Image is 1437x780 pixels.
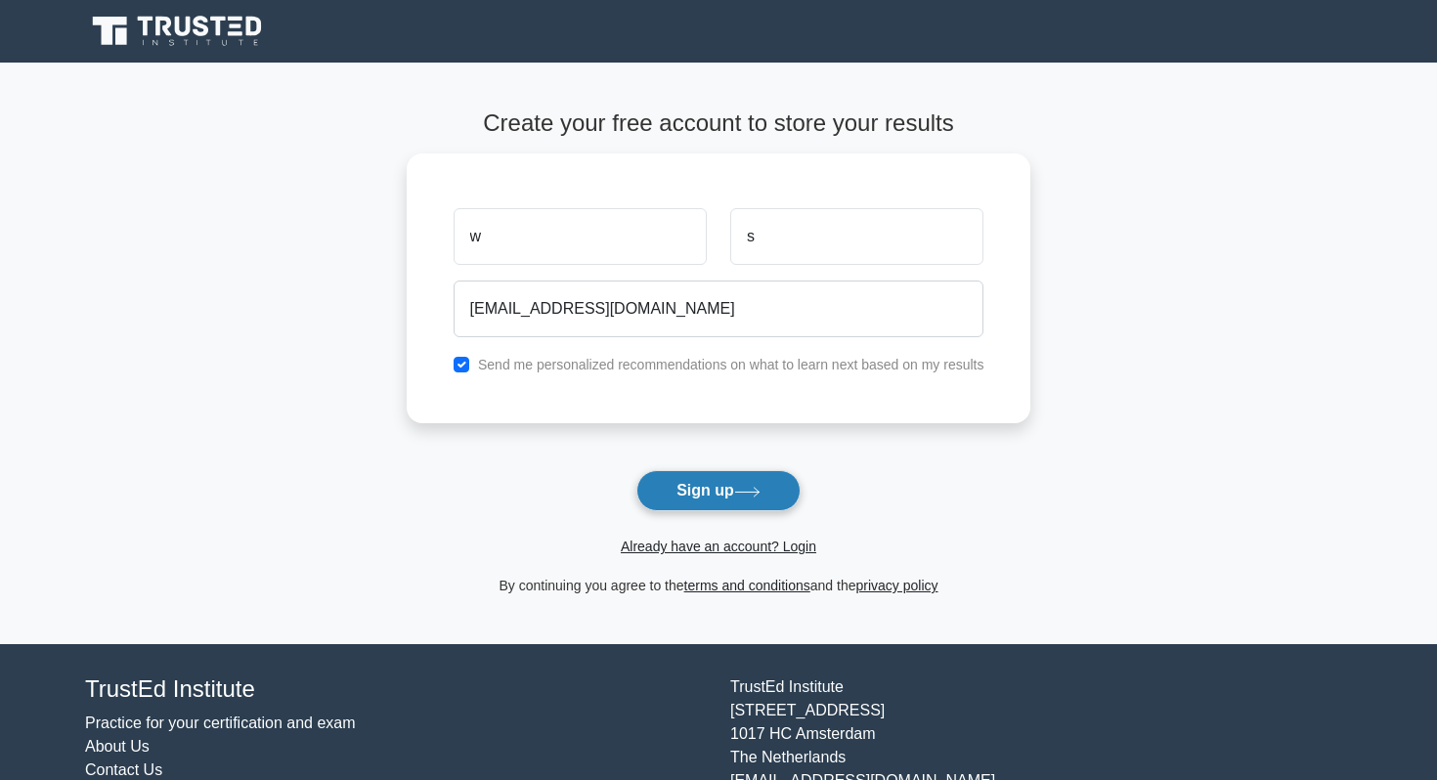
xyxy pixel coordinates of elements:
a: terms and conditions [684,578,810,593]
a: Already have an account? Login [621,539,816,554]
a: privacy policy [856,578,938,593]
input: Last name [730,208,983,265]
label: Send me personalized recommendations on what to learn next based on my results [478,357,984,372]
div: By continuing you agree to the and the [395,574,1043,597]
input: First name [454,208,707,265]
a: Contact Us [85,761,162,778]
button: Sign up [636,470,801,511]
input: Email [454,281,984,337]
h4: TrustEd Institute [85,675,707,704]
a: About Us [85,738,150,755]
h4: Create your free account to store your results [407,109,1031,138]
a: Practice for your certification and exam [85,715,356,731]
